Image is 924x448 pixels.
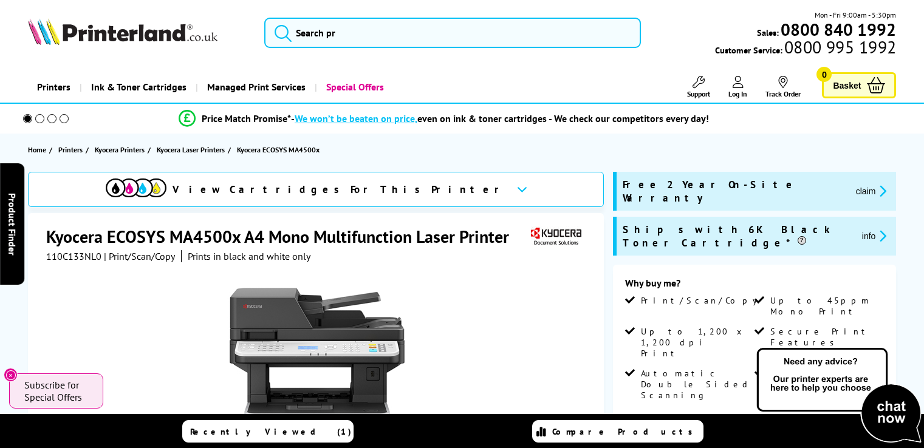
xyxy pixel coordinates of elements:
span: | Print/Scan/Copy [104,250,175,262]
a: 0800 840 1992 [779,24,896,35]
span: Compare Products [552,426,699,437]
span: Up to 1,200 x 1,200 dpi Print [641,326,752,359]
i: Prints in black and white only [188,250,310,262]
a: Printerland Logo [28,18,249,47]
button: Close [4,368,18,382]
span: We won’t be beaten on price, [295,112,417,124]
a: Recently Viewed (1) [182,420,354,443]
img: Printerland Logo [28,18,217,45]
button: promo-description [852,184,891,198]
a: Log In [728,76,747,98]
span: Mon - Fri 9:00am - 5:30pm [815,9,896,21]
a: Kyocera ECOSYS MA4500x [237,143,323,156]
input: Search pr [264,18,641,48]
span: 110C133NL0 [46,250,101,262]
span: View Cartridges For This Printer [173,183,507,196]
img: Open Live Chat window [754,346,924,446]
div: Why buy me? [625,277,885,295]
span: Kyocera Laser Printers [157,143,225,156]
span: Printers [58,143,83,156]
a: Kyocera Laser Printers [157,143,228,156]
a: Support [687,76,710,98]
span: Print/Scan/Copy [641,295,766,306]
span: Basket [833,77,861,93]
a: Basket 0 [822,72,896,98]
a: Managed Print Services [196,72,315,103]
a: Home [28,143,49,156]
a: Ink & Toner Cartridges [80,72,196,103]
li: modal_Promise [6,108,881,129]
a: Kyocera Printers [95,143,148,156]
span: Recently Viewed (1) [190,426,352,437]
span: Kyocera ECOSYS MA4500x [237,143,320,156]
span: Product Finder [6,193,18,256]
span: Up to 45ppm Mono Print [770,295,881,317]
span: Home [28,143,46,156]
span: Sales: [757,27,779,38]
span: Secure Print Features [770,326,881,348]
button: promo-description [858,229,891,243]
span: Customer Service: [715,41,896,56]
span: 0800 995 1992 [782,41,896,53]
a: Printers [58,143,86,156]
img: Kyocera [528,225,584,248]
div: - even on ink & toner cartridges - We check our competitors every day! [291,112,709,124]
span: Support [687,89,710,98]
span: Ships with 6K Black Toner Cartridge* [623,223,852,249]
a: Special Offers [315,72,393,103]
span: Free 2 Year On-Site Warranty [623,178,846,205]
a: Printers [28,72,80,103]
span: Kyocera Printers [95,143,145,156]
span: Ink & Toner Cartridges [91,72,187,103]
b: 0800 840 1992 [781,18,896,41]
a: Track Order [765,76,801,98]
span: Price Match Promise* [202,112,291,124]
h1: Kyocera ECOSYS MA4500x A4 Mono Multifunction Laser Printer [46,225,521,248]
a: Compare Products [532,420,703,443]
span: Subscribe for Special Offers [24,379,91,403]
span: Log In [728,89,747,98]
span: Automatic Double Sided Scanning [641,368,752,401]
span: 0 [816,67,832,82]
img: View Cartridges [106,178,166,197]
